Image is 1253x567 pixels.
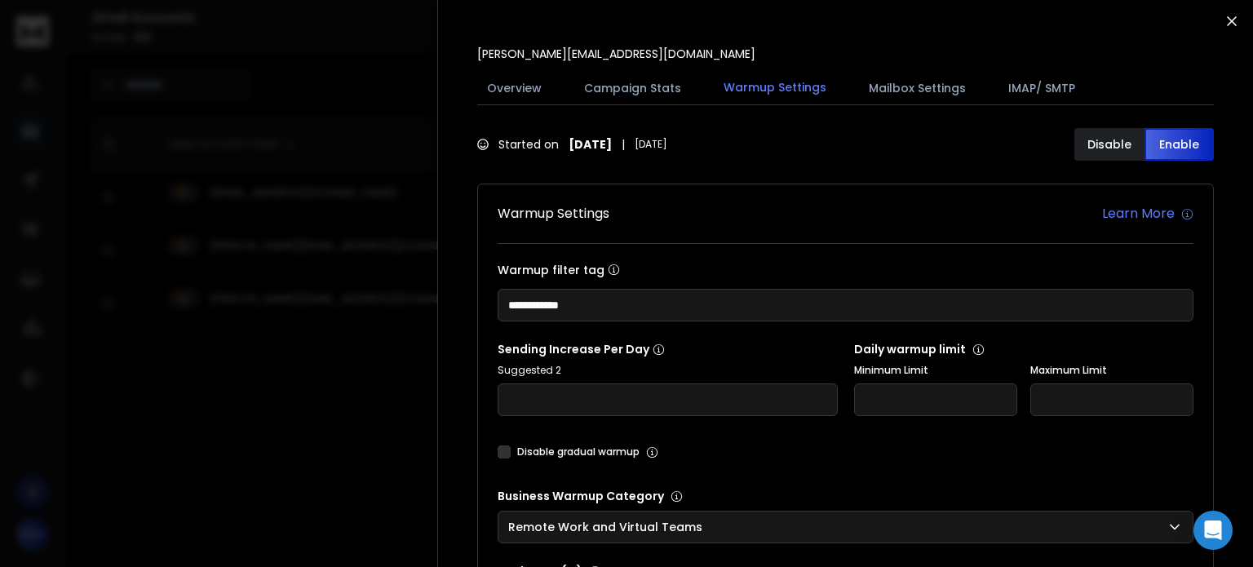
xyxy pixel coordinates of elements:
[998,70,1085,106] button: IMAP/ SMTP
[498,364,838,377] p: Suggested 2
[859,70,976,106] button: Mailbox Settings
[477,46,755,62] p: [PERSON_NAME][EMAIL_ADDRESS][DOMAIN_NAME]
[477,70,551,106] button: Overview
[569,136,612,153] strong: [DATE]
[1030,364,1193,377] label: Maximum Limit
[498,264,1193,276] label: Warmup filter tag
[1074,128,1145,161] button: Disable
[622,136,625,153] span: |
[1193,511,1233,550] div: Open Intercom Messenger
[854,341,1194,357] p: Daily warmup limit
[1074,128,1214,161] button: DisableEnable
[574,70,691,106] button: Campaign Stats
[854,364,1017,377] label: Minimum Limit
[498,204,609,224] h1: Warmup Settings
[714,69,836,107] button: Warmup Settings
[517,445,640,458] label: Disable gradual warmup
[1145,128,1215,161] button: Enable
[498,488,1193,504] p: Business Warmup Category
[635,138,667,151] span: [DATE]
[498,341,838,357] p: Sending Increase Per Day
[508,519,709,535] p: Remote Work and Virtual Teams
[1102,204,1193,224] a: Learn More
[477,136,667,153] div: Started on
